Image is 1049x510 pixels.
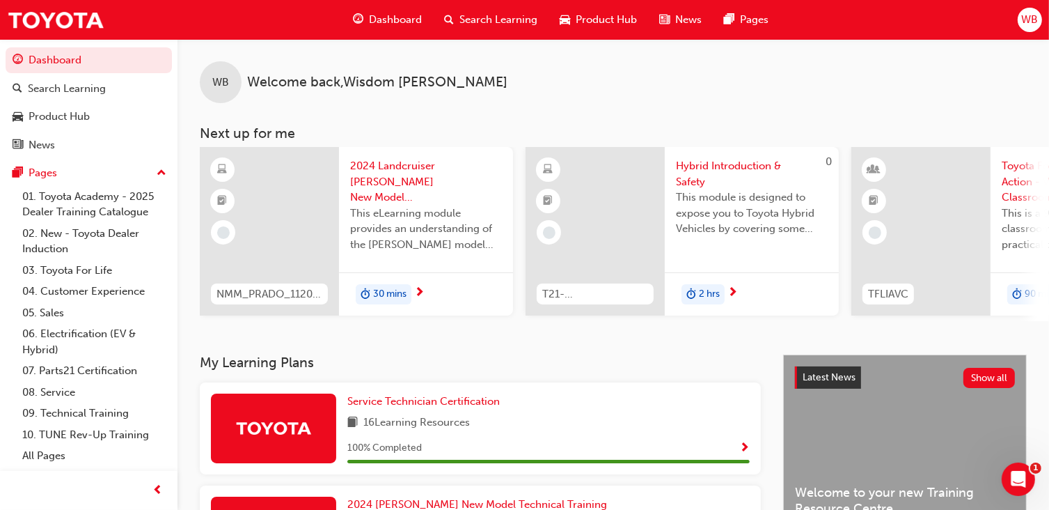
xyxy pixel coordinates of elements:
[347,440,422,456] span: 100 % Completed
[740,12,768,28] span: Pages
[350,206,502,253] span: This eLearning module provides an understanding of the [PERSON_NAME] model line-up and its Katash...
[739,442,750,455] span: Show Progress
[543,226,555,239] span: learningRecordVerb_NONE-icon
[544,192,553,210] span: booktick-icon
[17,445,172,467] a: All Pages
[659,11,670,29] span: news-icon
[353,11,363,29] span: guage-icon
[13,83,22,95] span: search-icon
[361,286,370,304] span: duration-icon
[648,6,713,34] a: news-iconNews
[1030,463,1041,474] span: 1
[560,11,570,29] span: car-icon
[433,6,549,34] a: search-iconSearch Learning
[576,12,637,28] span: Product Hub
[153,482,164,500] span: prev-icon
[13,111,23,123] span: car-icon
[544,161,553,179] span: learningResourceType_ELEARNING-icon
[200,147,513,316] a: NMM_PRADO_112024_MODULE_12024 Landcruiser [PERSON_NAME] New Model Mechanisms - Model Outline 1Thi...
[217,226,230,239] span: learningRecordVerb_NONE-icon
[869,161,879,179] span: learningResourceType_INSTRUCTOR_LED-icon
[869,192,879,210] span: booktick-icon
[17,186,172,223] a: 01. Toyota Academy - 2025 Dealer Training Catalogue
[369,12,422,28] span: Dashboard
[347,415,358,432] span: book-icon
[414,287,425,300] span: next-icon
[17,302,172,324] a: 05. Sales
[7,4,104,36] img: Trak
[218,192,228,210] span: booktick-icon
[699,286,720,302] span: 2 hrs
[676,158,828,190] span: Hybrid Introduction & Safety
[13,139,23,152] span: news-icon
[459,12,537,28] span: Search Learning
[6,76,172,102] a: Search Learning
[216,286,322,302] span: NMM_PRADO_112024_MODULE_1
[6,160,172,186] button: Pages
[212,75,229,91] span: WB
[724,11,734,29] span: pages-icon
[963,368,1016,388] button: Show all
[739,440,750,457] button: Show Progress
[235,416,312,440] img: Trak
[29,137,55,153] div: News
[29,165,57,181] div: Pages
[17,382,172,403] a: 08. Service
[526,147,839,316] a: 0T21-FOD_HVIS_PREREQHybrid Introduction & SafetyThis module is designed to expose you to Toyota H...
[13,167,23,180] span: pages-icon
[6,45,172,160] button: DashboardSearch LearningProduct HubNews
[218,161,228,179] span: learningResourceType_ELEARNING-icon
[17,360,172,382] a: 07. Parts21 Certification
[1021,12,1038,28] span: WB
[17,260,172,281] a: 03. Toyota For Life
[1002,463,1035,496] iframe: Intercom live chat
[350,158,502,206] span: 2024 Landcruiser [PERSON_NAME] New Model Mechanisms - Model Outline 1
[713,6,780,34] a: pages-iconPages
[200,355,761,371] h3: My Learning Plans
[347,395,500,408] span: Service Technician Certification
[29,109,90,125] div: Product Hub
[727,287,738,300] span: next-icon
[6,47,172,73] a: Dashboard
[363,415,470,432] span: 16 Learning Resources
[868,286,908,302] span: TFLIAVC
[803,371,855,383] span: Latest News
[542,286,648,302] span: T21-FOD_HVIS_PREREQ
[157,164,166,183] span: up-icon
[247,75,507,91] span: Welcome back , Wisdom [PERSON_NAME]
[676,190,828,237] span: This module is designed to expose you to Toyota Hybrid Vehicles by covering some history of the H...
[347,394,505,410] a: Service Technician Certification
[373,286,407,302] span: 30 mins
[444,11,454,29] span: search-icon
[17,323,172,360] a: 06. Electrification (EV & Hybrid)
[28,81,106,97] div: Search Learning
[869,226,881,239] span: learningRecordVerb_NONE-icon
[178,125,1049,141] h3: Next up for me
[6,104,172,130] a: Product Hub
[17,403,172,424] a: 09. Technical Training
[549,6,648,34] a: car-iconProduct Hub
[675,12,702,28] span: News
[342,6,433,34] a: guage-iconDashboard
[17,424,172,446] a: 10. TUNE Rev-Up Training
[1018,8,1042,32] button: WB
[17,281,172,302] a: 04. Customer Experience
[13,54,23,67] span: guage-icon
[6,132,172,158] a: News
[795,366,1015,389] a: Latest NewsShow all
[826,155,832,168] span: 0
[686,286,696,304] span: duration-icon
[17,223,172,260] a: 02. New - Toyota Dealer Induction
[1012,286,1022,304] span: duration-icon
